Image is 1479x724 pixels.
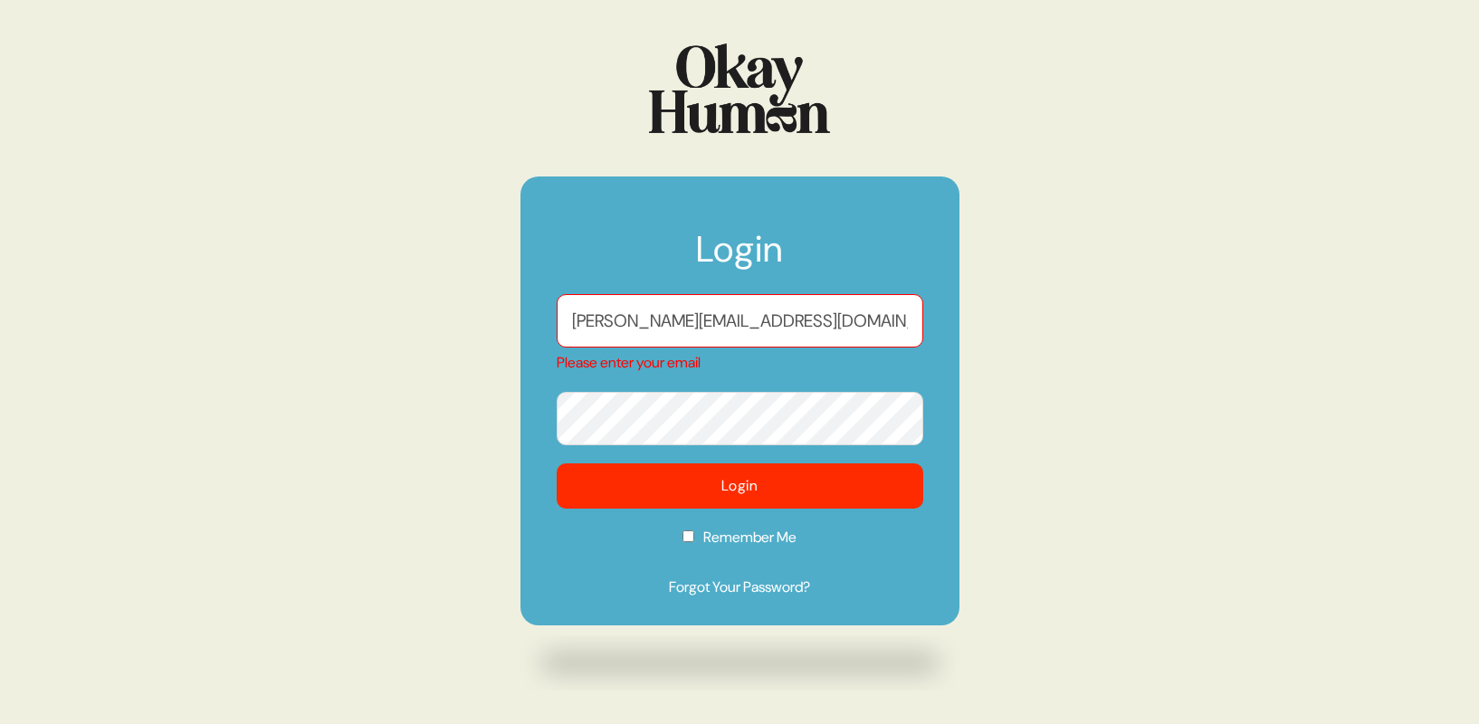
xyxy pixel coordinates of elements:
input: Email [557,294,923,348]
label: Remember Me [557,527,923,560]
input: Remember Me [682,530,694,542]
h1: Login [557,231,923,285]
a: Forgot Your Password? [557,576,923,598]
img: Drop shadow [520,634,959,691]
img: Logo [649,43,830,133]
button: Login [557,463,923,509]
div: Please enter your email [557,352,923,374]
